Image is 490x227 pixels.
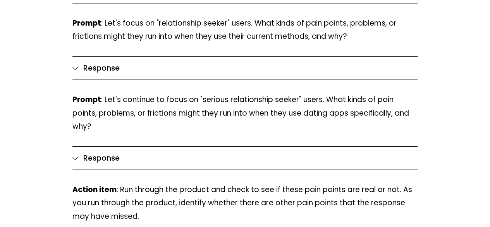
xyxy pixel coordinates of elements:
button: Response [72,147,418,170]
span: Response [78,152,418,164]
p: : Let's focus on "relationship seeker" users. What kinds of pain points, problems, or frictions m... [72,17,418,43]
strong: Prompt [72,18,101,28]
strong: Prompt [72,94,101,105]
p: : Run through the product and check to see if these pain points are real or not. As you run throu... [72,183,418,223]
p: : Let's continue to focus on "serious relationship seeker" users. What kinds of pain points, prob... [72,93,418,133]
strong: Action item [72,184,117,195]
span: Response [78,62,418,74]
button: Response [72,57,418,80]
